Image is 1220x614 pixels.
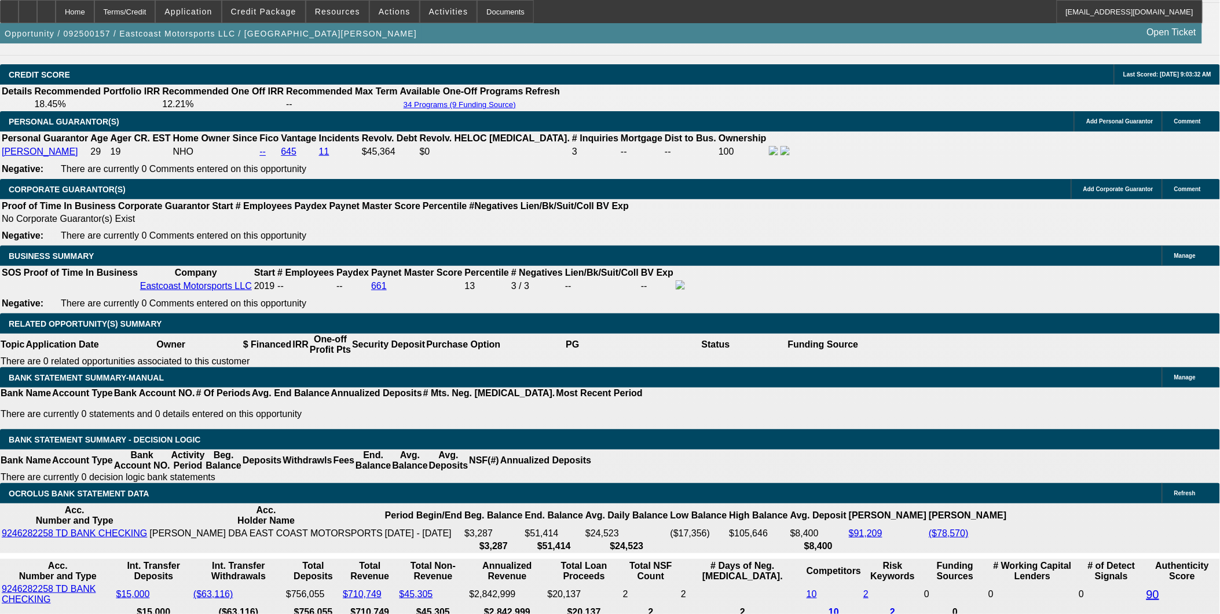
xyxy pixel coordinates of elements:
[547,583,621,605] td: $20,137
[622,560,679,582] th: Sum of the Total NSF Count and Total Overdraft Fee Count from Ocrolus
[52,388,113,399] th: Account Type
[420,1,477,23] button: Activities
[384,528,463,539] td: [DATE] - [DATE]
[525,540,584,552] th: $51,414
[329,201,420,211] b: Paynet Master Score
[285,98,398,110] td: --
[173,133,258,143] b: Home Owner Since
[61,298,306,308] span: There are currently 0 Comments entered on this opportunity
[420,133,570,143] b: Revolv. HELOC [MEDICAL_DATA].
[259,147,266,156] a: --
[34,86,160,97] th: Recommended Portfolio IRR
[680,560,805,582] th: # Days of Neg. [MEDICAL_DATA].
[9,435,201,444] span: Bank Statement Summary - Decision Logic
[790,505,847,527] th: Avg. Deposit
[1,200,116,212] th: Proof of Time In Business
[295,201,327,211] b: Paydex
[236,201,292,211] b: # Employees
[1,505,148,527] th: Acc. Number and Type
[1146,560,1219,582] th: Authenticity Score
[1142,23,1201,42] a: Open Ticket
[351,334,426,356] th: Security Deposit
[426,334,501,356] th: Purchase Option
[1,86,32,97] th: Details
[285,560,341,582] th: Total Deposits
[1146,588,1159,601] a: 90
[621,133,662,143] b: Mortgage
[1,213,634,225] td: No Corporate Guarantor(s) Exist
[428,449,469,472] th: Avg. Deposits
[469,589,545,600] div: $2,842,999
[379,7,411,16] span: Actions
[116,589,150,599] a: $15,000
[336,268,369,277] b: Paydex
[622,583,679,605] td: 2
[400,100,519,109] button: 34 Programs (9 Funding Source)
[644,334,787,356] th: Status
[370,1,419,23] button: Actions
[149,505,383,527] th: Acc. Holder Name
[521,201,594,211] b: Lien/Bk/Suit/Coll
[1,409,643,419] p: There are currently 0 statements and 0 details entered on this opportunity
[465,281,509,291] div: 13
[863,589,869,599] a: 2
[571,145,619,158] td: 3
[468,449,500,472] th: NSF(#)
[212,201,233,211] b: Start
[1174,253,1196,259] span: Manage
[2,298,43,308] b: Negative:
[285,86,398,97] th: Recommended Max Term
[61,231,306,240] span: There are currently 0 Comments entered on this opportunity
[23,267,138,279] th: Proof of Time In Business
[149,528,383,539] td: [PERSON_NAME] DBA EAST COAST MOTORSPORTS
[5,29,417,38] span: Opportunity / 092500157 / Eastcoast Motorsports LLC / [GEOGRAPHIC_DATA][PERSON_NAME]
[362,133,417,143] b: Revolv. Debt
[61,164,306,174] span: There are currently 0 Comments entered on this opportunity
[193,560,284,582] th: Int. Transfer Withdrawals
[309,334,351,356] th: One-off Profit Pts
[9,185,126,194] span: CORPORATE GUARANTOR(S)
[116,560,192,582] th: Int. Transfer Deposits
[1083,186,1153,192] span: Add Corporate Guarantor
[231,7,296,16] span: Credit Package
[140,281,252,291] a: Eastcoast Motorsports LLC
[769,146,778,155] img: facebook-icon.png
[113,388,196,399] th: Bank Account NO.
[330,388,422,399] th: Annualized Deposits
[1,267,22,279] th: SOS
[790,528,847,539] td: $8,400
[585,540,669,552] th: $24,523
[2,231,43,240] b: Negative:
[807,589,817,599] a: 10
[196,388,251,399] th: # Of Periods
[423,388,556,399] th: # Mts. Neg. [MEDICAL_DATA].
[670,528,728,539] td: ($17,356)
[281,133,316,143] b: Vantage
[511,281,563,291] div: 3 / 3
[52,449,113,472] th: Account Type
[292,334,309,356] th: IRR
[501,334,644,356] th: PG
[2,133,88,143] b: Personal Guarantor
[670,505,728,527] th: Low Balance
[162,98,284,110] td: 12.21%
[343,589,382,599] a: $710,749
[465,268,509,277] b: Percentile
[556,388,643,399] th: Most Recent Period
[924,583,987,605] td: 0
[1079,583,1145,605] td: 0
[525,505,584,527] th: End. Balance
[34,98,160,110] td: 18.45%
[319,133,360,143] b: Incidents
[500,449,592,472] th: Annualized Deposits
[1123,71,1211,78] span: Last Scored: [DATE] 9:03:32 AM
[254,280,276,293] td: 2019
[282,449,332,472] th: Withdrawls
[928,505,1007,527] th: [PERSON_NAME]
[399,560,468,582] th: Total Non-Revenue
[285,583,341,605] td: $756,055
[9,489,149,498] span: OCROLUS BANK STATEMENT DATA
[464,540,523,552] th: $3,287
[175,268,217,277] b: Company
[319,147,329,156] a: 11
